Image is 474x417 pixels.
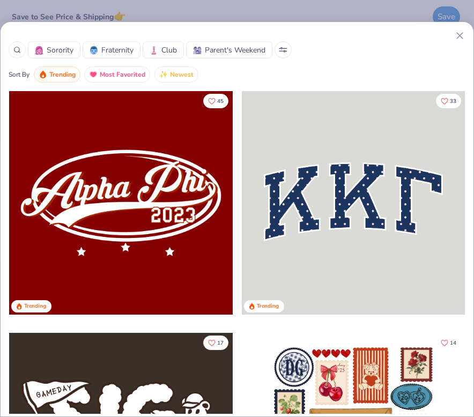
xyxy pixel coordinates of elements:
span: Sorority [47,44,73,56]
img: Fraternity [90,46,98,55]
span: Fraternity [101,44,134,56]
img: Parent's Weekend [193,46,202,55]
button: Like [436,94,461,108]
span: Newest [170,69,194,81]
button: Most Favorited [84,66,150,83]
span: Club [161,44,177,56]
span: Parent's Weekend [205,44,265,56]
button: Like [203,94,228,108]
img: Club [150,46,158,55]
span: 14 [450,340,456,345]
img: trending.gif [39,70,47,79]
span: Most Favorited [100,69,145,81]
button: Like [203,336,228,350]
span: 33 [450,99,456,104]
button: FraternityFraternity [83,41,140,58]
div: Trending [24,302,46,310]
div: Trending [257,302,279,310]
img: Sorority [35,46,43,55]
span: 17 [217,340,224,345]
button: Like [436,336,461,350]
div: Sort By [9,70,29,79]
span: Trending [49,69,76,81]
button: Newest [154,66,198,83]
span: 45 [217,99,224,104]
img: most_fav.gif [89,70,98,79]
img: newest.gif [159,70,168,79]
button: Parent's WeekendParent's Weekend [186,41,272,58]
button: Sort Popup Button [275,41,292,58]
button: Trending [34,66,80,83]
button: SororitySorority [28,41,80,58]
button: ClubClub [143,41,184,58]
